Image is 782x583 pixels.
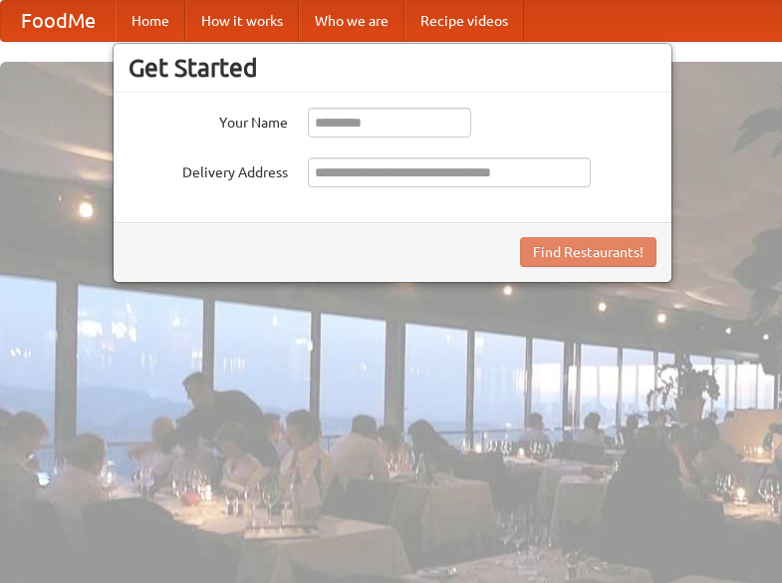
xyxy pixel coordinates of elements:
[404,1,524,41] a: Recipe videos
[1,1,116,41] a: FoodMe
[116,1,185,41] a: Home
[129,157,288,182] label: Delivery Address
[129,53,656,83] h3: Get Started
[520,237,656,267] button: Find Restaurants!
[185,1,299,41] a: How it works
[129,108,288,133] label: Your Name
[299,1,404,41] a: Who we are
